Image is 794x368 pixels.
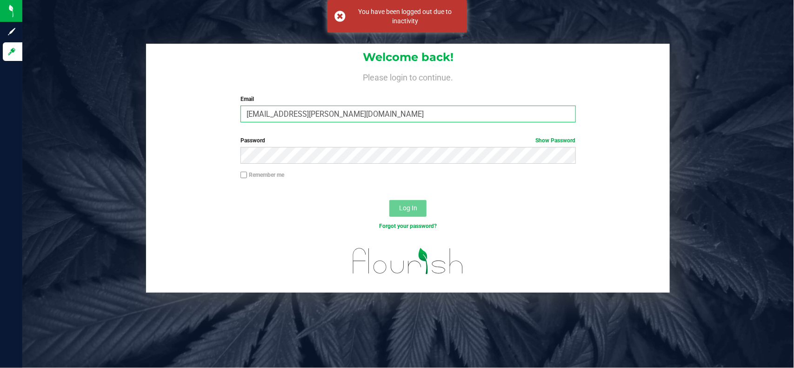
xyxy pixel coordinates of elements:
[351,7,460,26] div: You have been logged out due to inactivity
[343,240,474,282] img: flourish_logo.svg
[240,171,284,179] label: Remember me
[379,223,437,229] a: Forgot your password?
[146,71,670,82] h4: Please login to continue.
[146,51,670,63] h1: Welcome back!
[240,172,247,178] input: Remember me
[389,200,427,217] button: Log In
[7,47,16,56] inline-svg: Log in
[240,95,576,103] label: Email
[240,137,265,144] span: Password
[7,27,16,36] inline-svg: Sign up
[536,137,576,144] a: Show Password
[399,204,417,212] span: Log In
